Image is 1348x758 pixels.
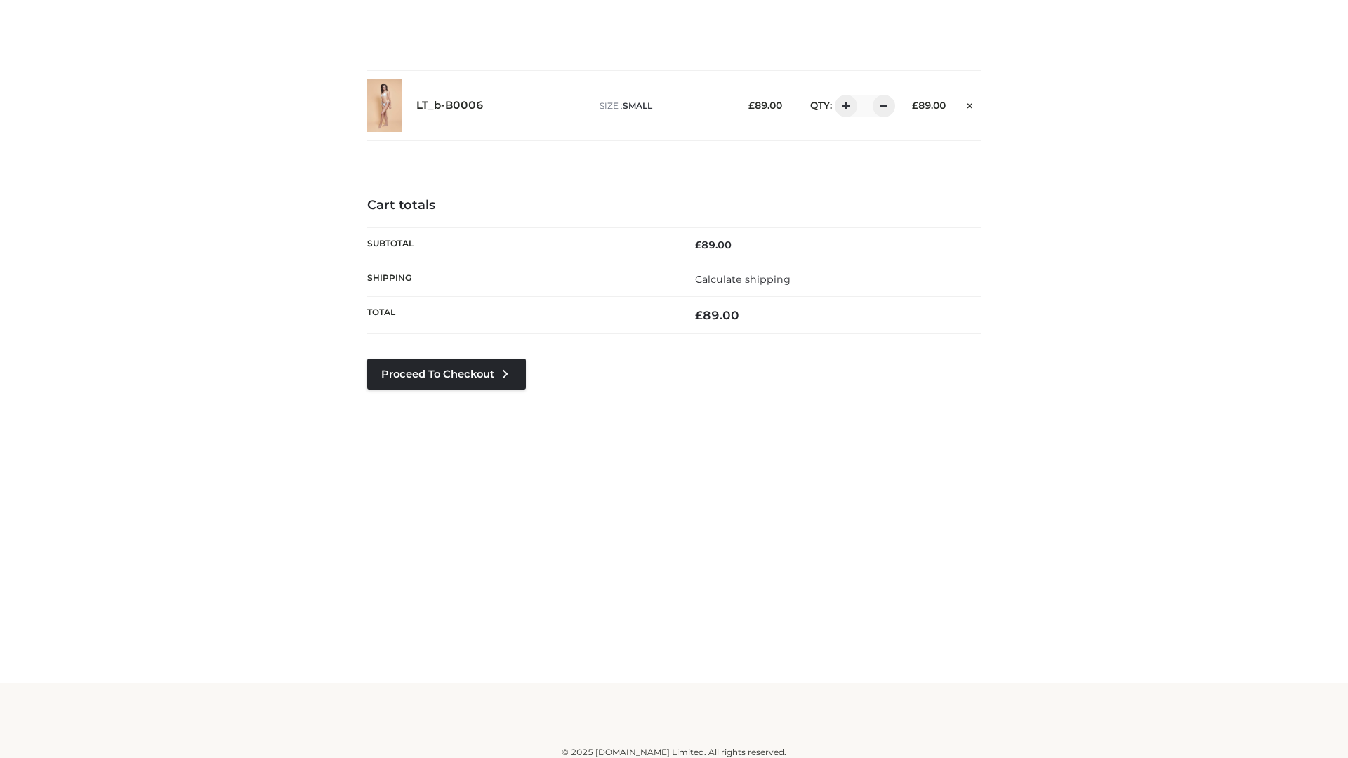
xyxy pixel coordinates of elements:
span: £ [695,308,703,322]
a: Calculate shipping [695,273,791,286]
div: QTY: [796,95,890,117]
a: LT_b-B0006 [416,99,484,112]
th: Subtotal [367,227,674,262]
bdi: 89.00 [695,308,739,322]
span: SMALL [623,100,652,111]
bdi: 89.00 [695,239,732,251]
span: £ [695,239,701,251]
span: £ [748,100,755,111]
th: Shipping [367,262,674,296]
p: size : [600,100,727,112]
th: Total [367,297,674,334]
span: £ [912,100,918,111]
a: Remove this item [960,95,981,113]
bdi: 89.00 [748,100,782,111]
img: LT_b-B0006 - SMALL [367,79,402,132]
a: Proceed to Checkout [367,359,526,390]
bdi: 89.00 [912,100,946,111]
h4: Cart totals [367,198,981,213]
